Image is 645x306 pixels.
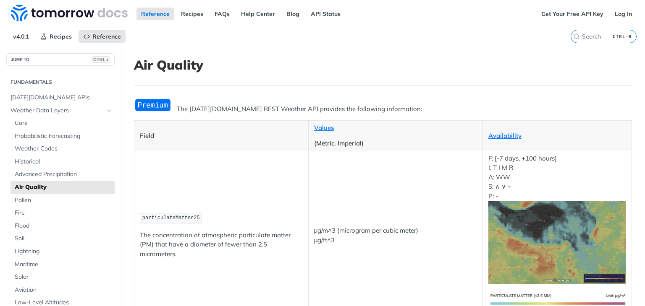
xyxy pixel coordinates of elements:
a: Lightning [10,245,115,258]
span: Lightning [15,247,113,256]
a: Pollen [10,194,115,207]
a: Probabilistic Forecasting [10,130,115,143]
a: Historical [10,156,115,168]
a: Weather Codes [10,143,115,155]
p: F: [-7 days, +100 hours] I: T I M R A: WW S: ∧ ∨ ~ P: - [488,154,627,284]
a: Soil [10,232,115,245]
a: Recipes [36,30,76,43]
a: Maritime [10,258,115,271]
p: The [DATE][DOMAIN_NAME] REST Weather API provides the following information: [134,104,632,114]
span: Maritime [15,260,113,269]
span: Reference [92,33,121,40]
kbd: CTRL-K [611,32,634,41]
span: Probabilistic Forecasting [15,132,113,140]
span: Pollen [15,196,113,205]
h1: Air Quality [134,57,632,73]
a: Air Quality [10,181,115,194]
span: Weather Codes [15,145,113,153]
img: Tomorrow.io Weather API Docs [11,5,128,21]
a: Reference [79,30,126,43]
a: Flood [10,220,115,232]
p: Field [140,131,303,141]
button: JUMP TOCTRL-/ [6,53,115,66]
span: Core [15,119,113,127]
a: Availability [488,132,522,140]
a: Help Center [236,8,280,20]
span: Weather Data Layers [10,106,104,115]
span: Fire [15,209,113,217]
h2: Fundamentals [6,78,115,86]
span: CTRL-/ [92,56,110,63]
a: Solar [10,271,115,283]
a: Values [314,124,334,132]
span: Solar [15,273,113,281]
span: Soil [15,234,113,243]
p: (Metric, Imperial) [314,139,477,148]
a: Log In [610,8,637,20]
span: v4.0.1 [8,30,34,43]
span: [DATE][DOMAIN_NAME] APIs [10,93,113,102]
a: Core [10,117,115,130]
a: Fire [10,207,115,219]
span: Flood [15,222,113,230]
a: Blog [282,8,304,20]
span: Expand image [488,238,627,246]
a: API Status [306,8,345,20]
button: Hide subpages for Weather Data Layers [106,107,113,114]
a: Reference [136,8,174,20]
a: FAQs [210,8,234,20]
span: particulateMatter25 [142,215,200,221]
a: Recipes [176,8,208,20]
a: [DATE][DOMAIN_NAME] APIs [6,91,115,104]
p: μg/m^3 (microgram per cubic meter) μg/ft^3 [314,226,477,245]
a: Advanced Precipitation [10,168,115,181]
span: Air Quality [15,183,113,192]
svg: Search [573,33,580,40]
a: Weather Data LayersHide subpages for Weather Data Layers [6,104,115,117]
img: pm25 [488,201,627,283]
span: Advanced Precipitation [15,170,113,179]
a: Get Your Free API Key [537,8,608,20]
p: The concentration of atmospheric particulate matter (PM) that have a diameter of fewer than 2.5 m... [140,231,303,259]
a: Aviation [10,284,115,296]
span: Aviation [15,286,113,294]
span: Recipes [50,33,72,40]
span: Historical [15,158,113,166]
